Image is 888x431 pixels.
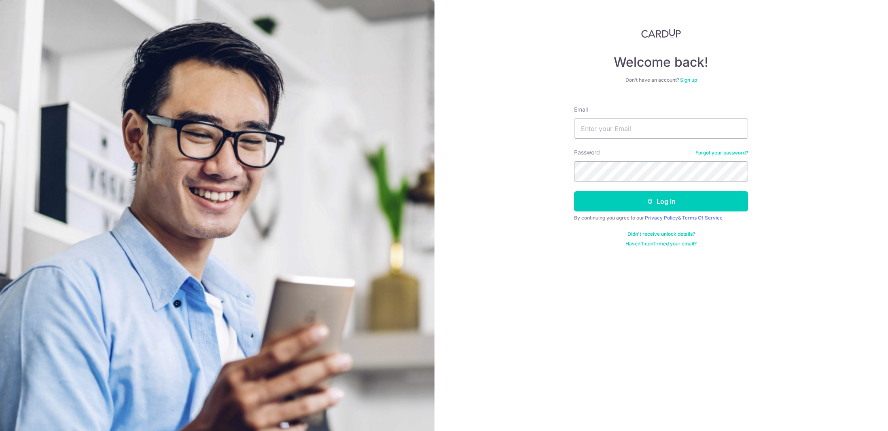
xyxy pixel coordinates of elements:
a: Sign up [680,77,697,83]
h4: Welcome back! [574,54,748,70]
label: Email [574,106,588,114]
a: Terms Of Service [682,215,723,221]
button: Log in [574,191,748,211]
input: Enter your Email [574,118,748,139]
a: Didn't receive unlock details? [627,231,695,237]
img: CardUp Logo [641,28,681,38]
div: Don’t have an account? [574,77,748,83]
a: Privacy Policy [645,215,678,221]
div: By continuing you agree to our & [574,215,748,221]
a: Haven't confirmed your email? [625,241,697,247]
label: Password [574,148,600,156]
a: Forgot your password? [695,150,748,156]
